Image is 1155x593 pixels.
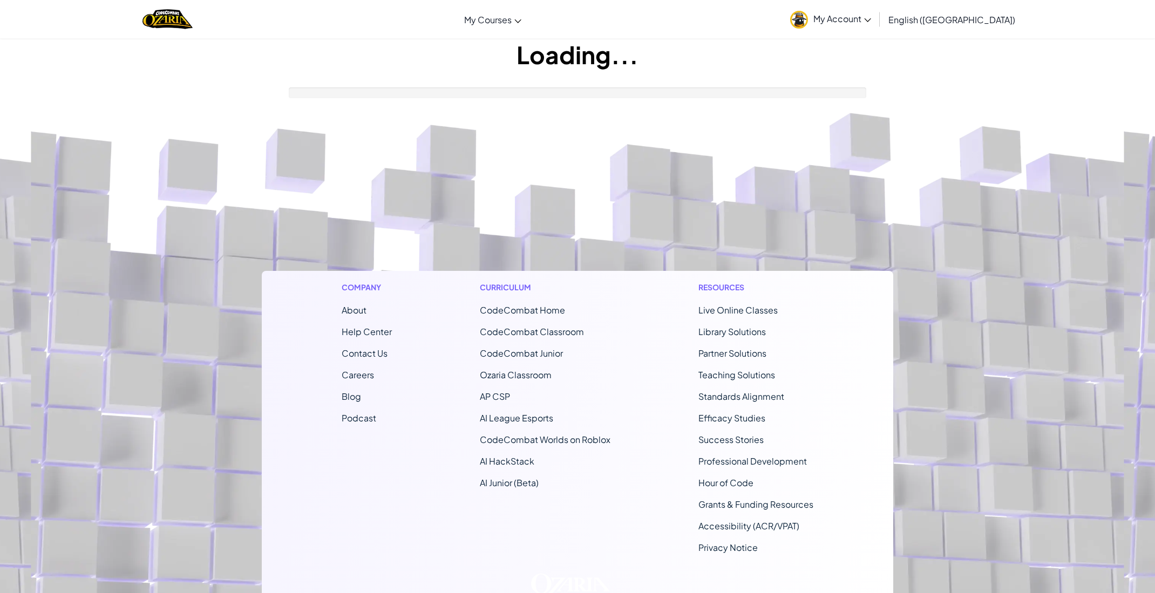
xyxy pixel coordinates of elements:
[480,282,610,293] h1: Curriculum
[698,282,813,293] h1: Resources
[342,391,361,402] a: Blog
[698,304,778,316] a: Live Online Classes
[698,499,813,510] a: Grants & Funding Resources
[785,2,877,36] a: My Account
[342,412,376,424] a: Podcast
[342,304,366,316] a: About
[342,326,392,337] a: Help Center
[480,455,534,467] a: AI HackStack
[480,304,565,316] span: CodeCombat Home
[480,391,510,402] a: AP CSP
[459,5,527,34] a: My Courses
[480,477,539,488] a: AI Junior (Beta)
[698,455,807,467] a: Professional Development
[698,369,775,380] a: Teaching Solutions
[480,326,584,337] a: CodeCombat Classroom
[342,347,388,359] span: Contact Us
[813,13,871,24] span: My Account
[698,326,766,337] a: Library Solutions
[142,8,193,30] a: Ozaria by CodeCombat logo
[342,369,374,380] a: Careers
[464,14,512,25] span: My Courses
[698,520,799,531] a: Accessibility (ACR/VPAT)
[790,11,808,29] img: avatar
[480,412,553,424] a: AI League Esports
[883,5,1021,34] a: English ([GEOGRAPHIC_DATA])
[888,14,1015,25] span: English ([GEOGRAPHIC_DATA])
[480,369,552,380] a: Ozaria Classroom
[480,434,610,445] a: CodeCombat Worlds on Roblox
[698,391,784,402] a: Standards Alignment
[698,347,766,359] a: Partner Solutions
[698,477,753,488] a: Hour of Code
[342,282,392,293] h1: Company
[698,434,764,445] a: Success Stories
[480,347,563,359] a: CodeCombat Junior
[698,542,758,553] a: Privacy Notice
[142,8,193,30] img: Home
[698,412,765,424] a: Efficacy Studies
